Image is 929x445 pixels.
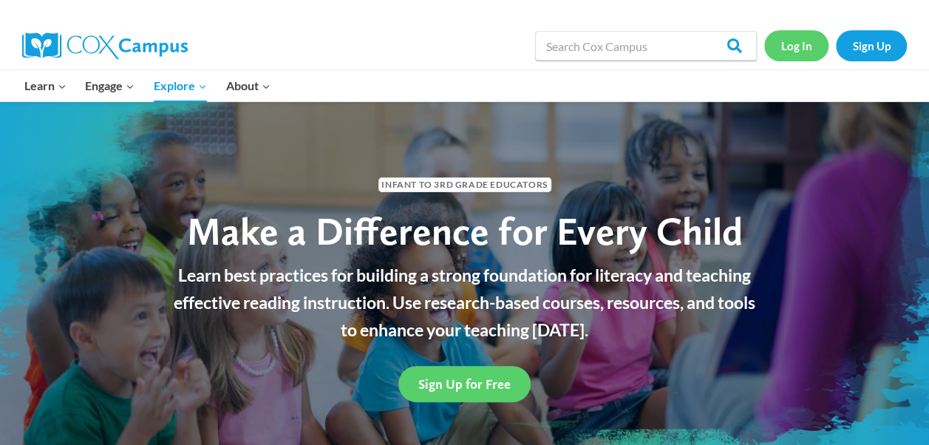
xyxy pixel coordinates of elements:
[764,30,828,61] a: Log In
[398,366,531,402] a: Sign Up for Free
[166,262,764,343] p: Learn best practices for building a strong foundation for literacy and teaching effective reading...
[836,30,907,61] a: Sign Up
[418,376,511,392] span: Sign Up for Free
[217,70,280,101] button: Child menu of About
[76,70,145,101] button: Child menu of Engage
[187,208,743,254] span: Make a Difference for Every Child
[15,70,76,101] button: Child menu of Learn
[15,70,279,101] nav: Primary Navigation
[378,177,551,191] span: Infant to 3rd Grade Educators
[144,70,217,101] button: Child menu of Explore
[22,33,188,59] img: Cox Campus
[764,30,907,61] nav: Secondary Navigation
[535,31,757,61] input: Search Cox Campus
